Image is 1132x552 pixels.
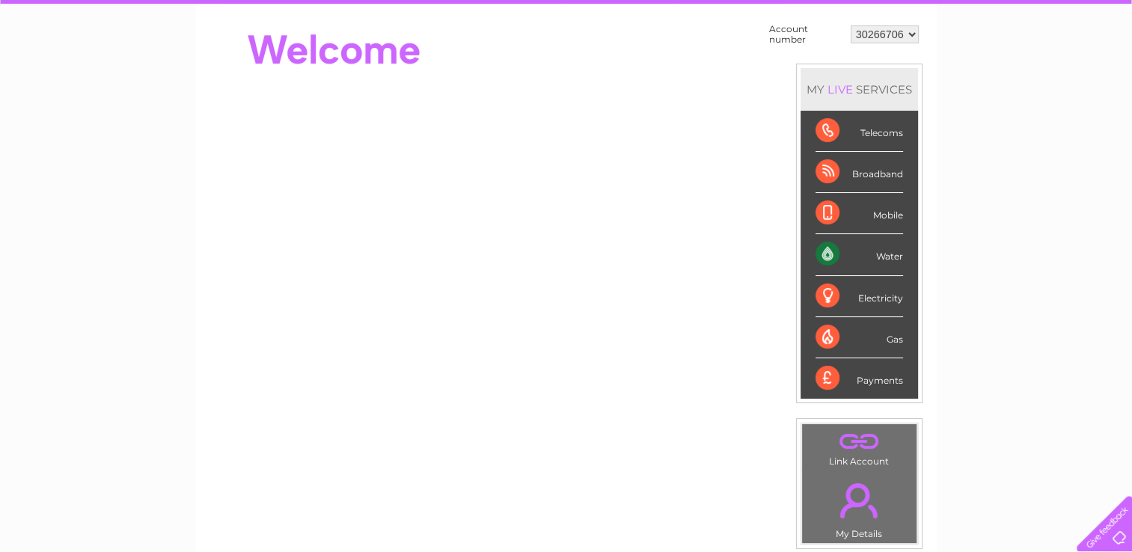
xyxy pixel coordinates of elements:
a: . [806,428,913,454]
a: Energy [906,64,939,75]
img: logo.png [40,39,116,85]
a: Contact [1032,64,1069,75]
div: Payments [816,358,903,399]
div: Telecoms [816,111,903,152]
div: Electricity [816,276,903,317]
div: Clear Business is a trading name of Verastar Limited (registered in [GEOGRAPHIC_DATA] No. 3667643... [213,8,920,73]
a: Telecoms [948,64,993,75]
div: LIVE [824,82,856,96]
td: Account number [765,20,847,49]
td: My Details [801,470,917,544]
div: MY SERVICES [801,68,918,111]
a: 0333 014 3131 [850,7,953,26]
div: Gas [816,317,903,358]
div: Broadband [816,152,903,193]
a: . [806,474,913,527]
div: Water [816,234,903,275]
td: Link Account [801,423,917,470]
a: Blog [1002,64,1024,75]
div: Mobile [816,193,903,234]
a: Log out [1083,64,1118,75]
a: Water [869,64,897,75]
